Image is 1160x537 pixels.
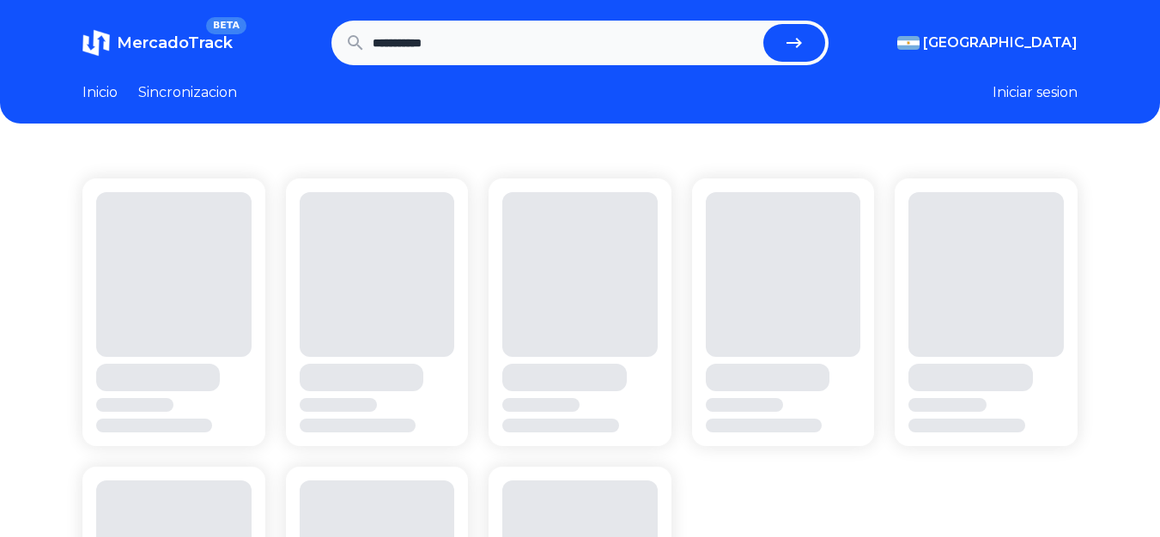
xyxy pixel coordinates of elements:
[897,36,920,50] img: Argentina
[117,33,233,52] span: MercadoTrack
[82,29,233,57] a: MercadoTrackBETA
[993,82,1078,103] button: Iniciar sesion
[82,29,110,57] img: MercadoTrack
[897,33,1078,53] button: [GEOGRAPHIC_DATA]
[206,17,246,34] span: BETA
[82,82,118,103] a: Inicio
[138,82,237,103] a: Sincronizacion
[923,33,1078,53] span: [GEOGRAPHIC_DATA]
